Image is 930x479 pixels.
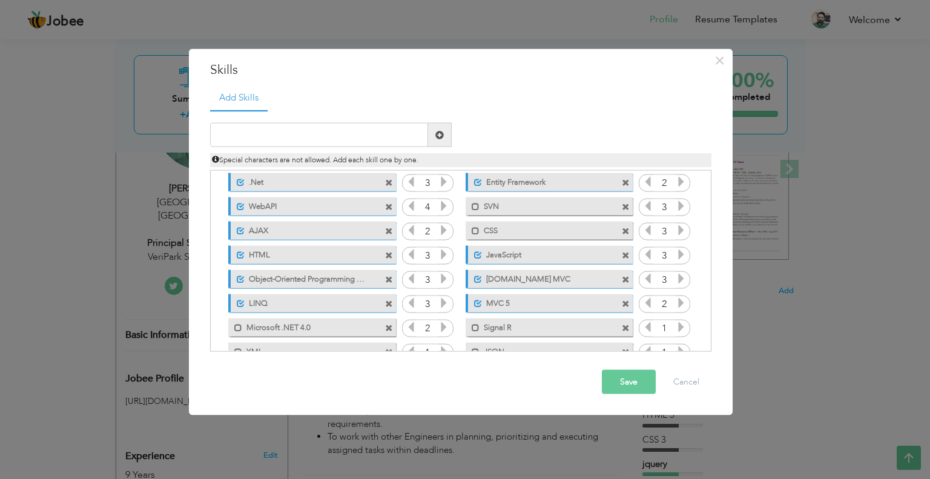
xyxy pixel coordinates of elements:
label: AJAX [245,221,365,236]
label: Signal R [480,318,602,333]
label: Microsoft .NET 4.0 [242,318,364,333]
label: SVN [480,197,602,212]
label: Entity Framework [482,173,602,188]
button: Save [602,370,656,394]
h3: Skills [210,61,711,79]
label: CSS [480,221,602,236]
label: LINQ [245,294,365,309]
label: Object-Oriented Programming (OOP) [245,269,365,285]
label: WebAPI [245,197,365,212]
span: Special characters are not allowed. Add each skill one by one. [212,155,418,165]
button: Close [710,50,730,70]
label: JavaScript [482,245,602,260]
button: Cancel [661,370,711,394]
label: JSON [480,342,602,357]
label: .Net [245,173,365,188]
label: HTML [245,245,365,260]
label: ASP.NET MVC [482,269,602,285]
a: Add Skills [210,85,268,111]
span: × [714,49,725,71]
label: MVC 5 [482,294,602,309]
label: XML [242,342,364,357]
